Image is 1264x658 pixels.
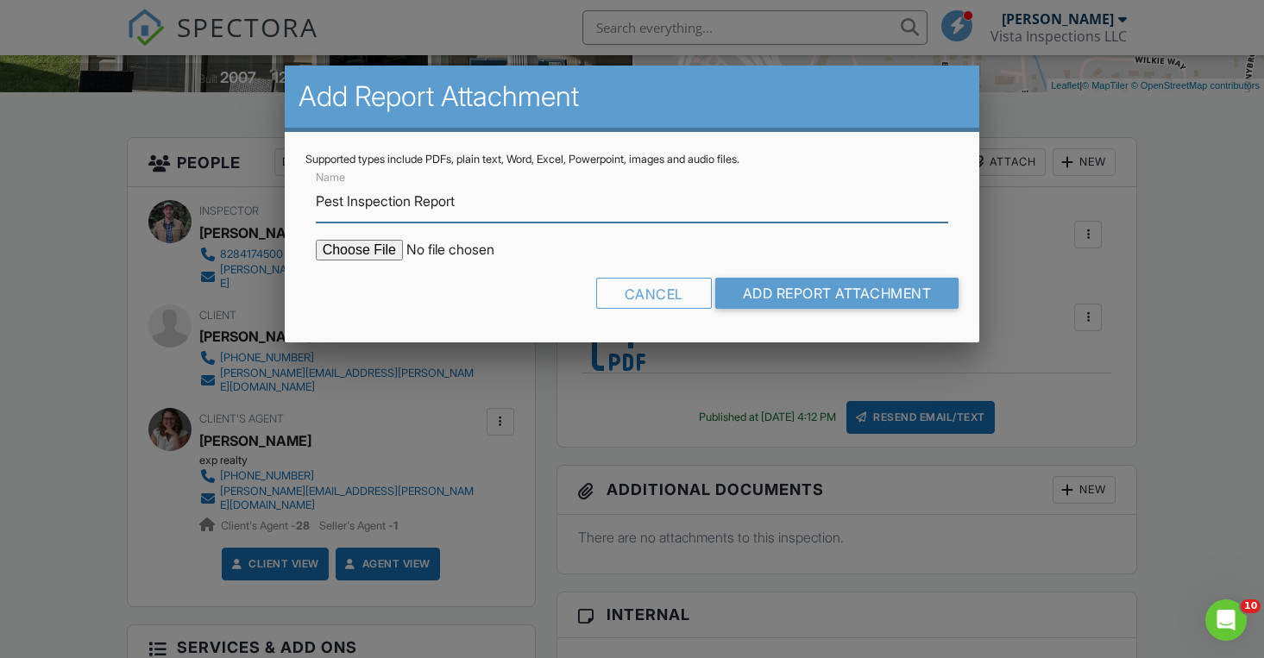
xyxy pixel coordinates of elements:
[596,278,712,309] div: Cancel
[715,278,959,309] input: Add Report Attachment
[299,79,966,114] h2: Add Report Attachment
[316,170,345,185] label: Name
[1241,599,1261,613] span: 10
[305,153,959,166] div: Supported types include PDFs, plain text, Word, Excel, Powerpoint, images and audio files.
[1205,599,1247,641] iframe: Intercom live chat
